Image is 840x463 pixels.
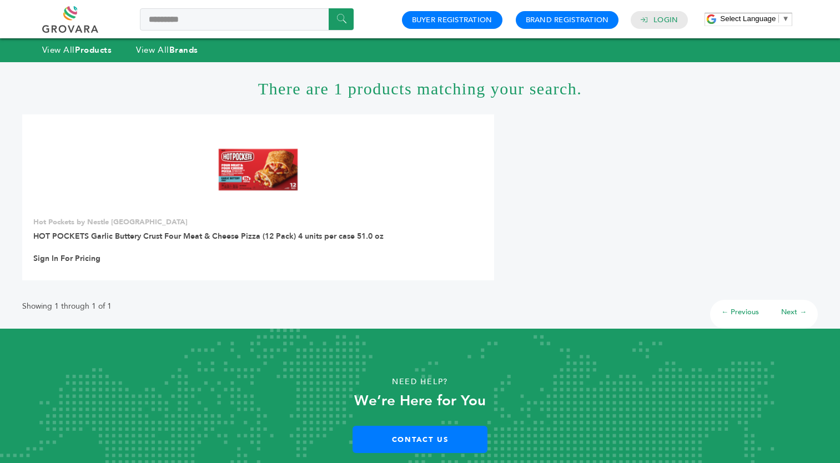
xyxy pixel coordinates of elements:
span: Select Language [720,14,776,23]
a: Select Language​ [720,14,789,23]
span: ​ [778,14,779,23]
strong: We’re Here for You [354,391,486,411]
span: ▼ [782,14,789,23]
a: Sign In For Pricing [33,254,100,264]
a: Next → [781,307,807,317]
a: Buyer Registration [412,15,492,25]
p: Need Help? [42,374,798,390]
a: View AllProducts [42,44,112,56]
img: HOT POCKETS Garlic Buttery Crust Four Meat & Cheese Pizza (12 Pack) 4 units per case 51.0 oz [218,129,299,210]
a: View AllBrands [136,44,198,56]
a: Contact Us [353,426,487,453]
h1: There are 1 products matching your search. [22,62,818,114]
a: HOT POCKETS Garlic Buttery Crust Four Meat & Cheese Pizza (12 Pack) 4 units per case 51.0 oz [33,231,384,241]
strong: Products [75,44,112,56]
a: Brand Registration [526,15,609,25]
strong: Brands [169,44,198,56]
p: Hot Pockets by Nestle [GEOGRAPHIC_DATA] [33,217,483,227]
a: Login [653,15,678,25]
a: ← Previous [721,307,759,317]
input: Search a product or brand... [140,8,354,31]
p: Showing 1 through 1 of 1 [22,300,112,313]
